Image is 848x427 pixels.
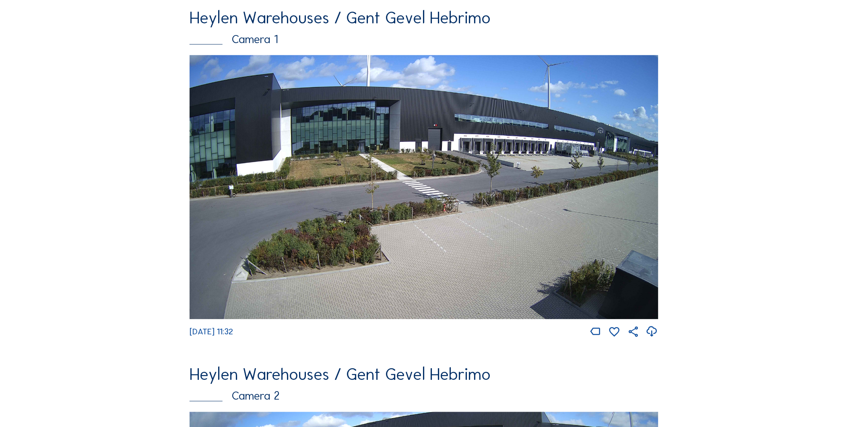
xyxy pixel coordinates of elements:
span: [DATE] 11:32 [190,327,233,337]
img: Image [190,55,658,319]
div: Heylen Warehouses / Gent Gevel Hebrimo [190,367,658,383]
div: Camera 2 [190,391,658,402]
div: Heylen Warehouses / Gent Gevel Hebrimo [190,10,658,26]
div: Camera 1 [190,34,658,46]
